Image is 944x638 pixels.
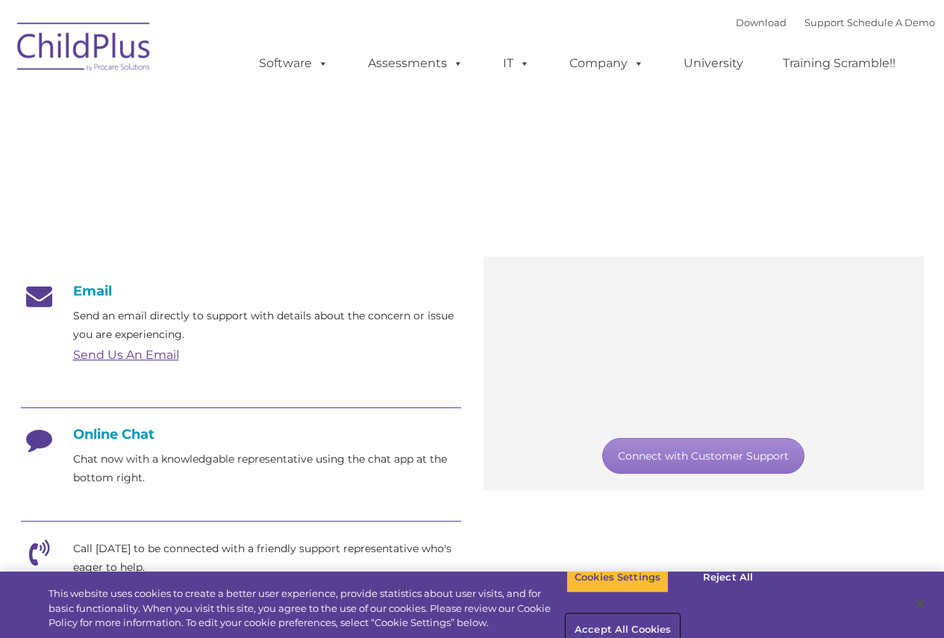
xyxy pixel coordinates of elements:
a: Send Us An Email [73,348,179,362]
font: | [736,16,935,28]
button: Close [904,587,937,620]
a: Schedule A Demo [847,16,935,28]
button: Cookies Settings [566,562,669,593]
a: Assessments [353,49,478,78]
p: Call [DATE] to be connected with a friendly support representative who's eager to help. [73,540,461,577]
a: University [669,49,758,78]
a: Software [244,49,343,78]
button: Reject All [681,562,775,593]
p: Send an email directly to support with details about the concern or issue you are experiencing. [73,307,461,344]
a: Company [554,49,659,78]
div: This website uses cookies to create a better user experience, provide statistics about user visit... [49,587,566,631]
a: Connect with Customer Support [602,438,804,474]
h4: Email [21,283,461,299]
a: Download [736,16,787,28]
a: Support [804,16,844,28]
a: Training Scramble!! [768,49,910,78]
img: ChildPlus by Procare Solutions [10,12,159,87]
h4: Online Chat [21,426,461,442]
p: Chat now with a knowledgable representative using the chat app at the bottom right. [73,450,461,487]
a: IT [488,49,545,78]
